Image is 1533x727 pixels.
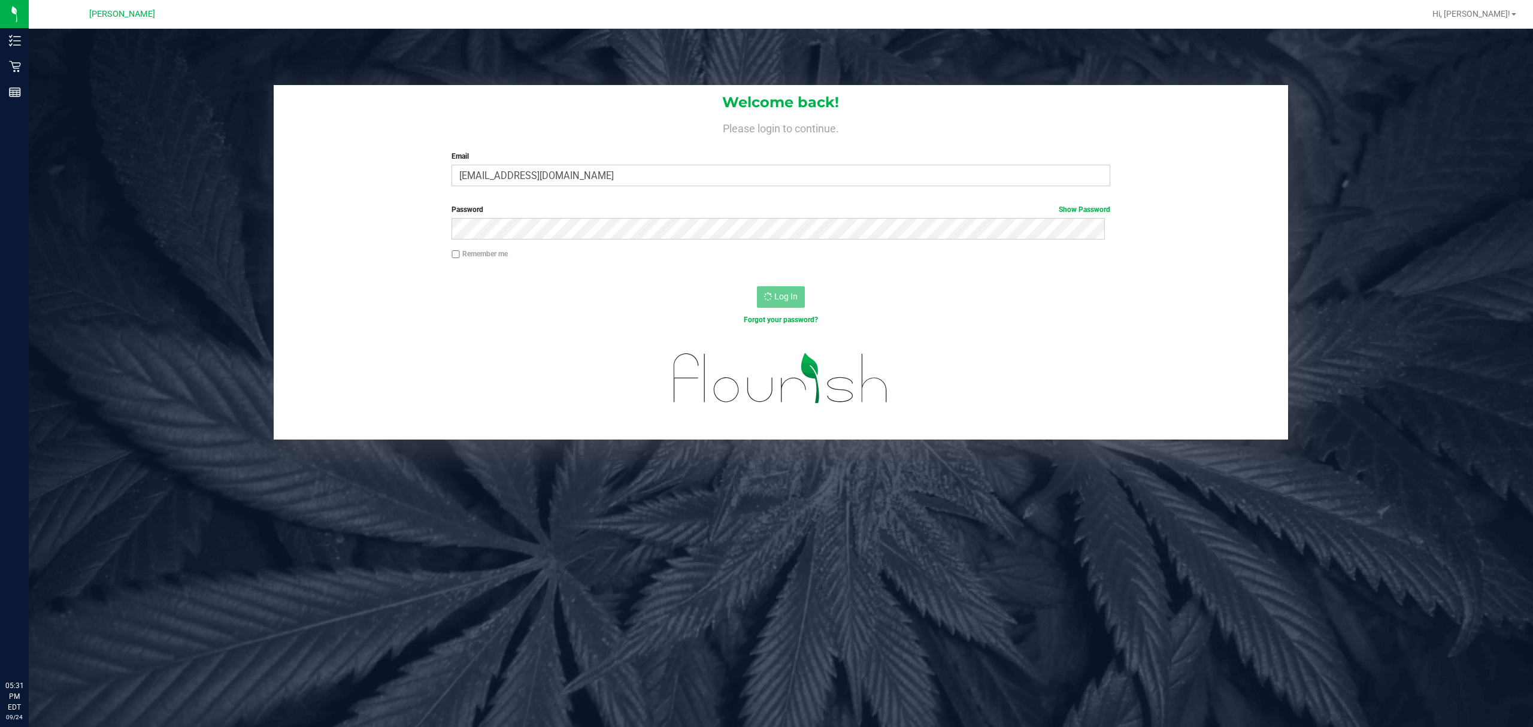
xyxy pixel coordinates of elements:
[452,250,460,259] input: Remember me
[274,120,1289,134] h4: Please login to continue.
[9,60,21,72] inline-svg: Retail
[452,205,483,214] span: Password
[9,86,21,98] inline-svg: Reports
[654,338,908,419] img: flourish_logo.svg
[452,151,1110,162] label: Email
[452,249,508,259] label: Remember me
[5,713,23,722] p: 09/24
[774,292,798,301] span: Log In
[5,680,23,713] p: 05:31 PM EDT
[9,35,21,47] inline-svg: Inventory
[1059,205,1110,214] a: Show Password
[274,95,1289,110] h1: Welcome back!
[1432,9,1510,19] span: Hi, [PERSON_NAME]!
[744,316,818,324] a: Forgot your password?
[757,286,805,308] button: Log In
[89,9,155,19] span: [PERSON_NAME]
